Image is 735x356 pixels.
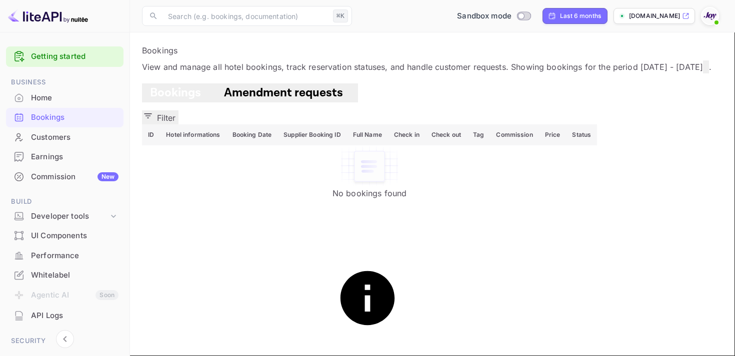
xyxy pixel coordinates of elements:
button: Collapse navigation [56,330,74,348]
div: Home [31,92,118,104]
th: Status [566,124,597,145]
p: Bookings [142,44,723,56]
p: No bookings found [152,187,587,199]
input: Search (e.g. bookings, documentation) [162,6,329,26]
button: Filter [142,110,178,124]
div: Earnings [31,151,118,163]
img: LiteAPI logo [8,8,88,24]
table: booking table [142,124,597,203]
span: Build [6,196,123,207]
a: Getting started [31,51,118,62]
img: No bookings found [339,145,399,187]
div: New [97,172,118,181]
div: Developer tools [31,211,108,222]
div: API Logs [31,310,118,322]
span: Business [6,77,123,88]
p: [DOMAIN_NAME] [629,11,680,20]
div: Whitelabel [31,270,118,281]
span: [DATE] - [DATE] [640,62,703,72]
div: Customers [31,132,118,143]
div: Bookings [31,112,118,123]
th: Hotel informations [160,124,226,145]
span: Sandbox mode [457,10,511,22]
p: View and manage all hotel bookings, track reservation statuses, and handle customer requests. Sho... [142,60,723,73]
div: account-settings tabs [142,83,723,102]
th: Check in [388,124,425,145]
div: UI Components [31,230,118,242]
th: Tag [467,124,490,145]
span: Bookings [150,85,201,100]
div: Commission [31,171,118,183]
div: Switch to Production mode [453,10,534,22]
th: Supplier Booking ID [277,124,346,145]
th: ID [142,124,160,145]
th: Check out [425,124,467,145]
th: Commission [490,124,538,145]
div: ⌘K [333,9,348,22]
th: Full Name [347,124,388,145]
span: Security [6,336,123,347]
div: Performance [31,250,118,262]
th: Booking Date [226,124,278,145]
div: Last 6 months [560,11,601,20]
th: Price [539,124,566,145]
button: Change date range [703,60,709,73]
span: Amendment requests [224,85,343,100]
img: With Joy [702,8,718,24]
